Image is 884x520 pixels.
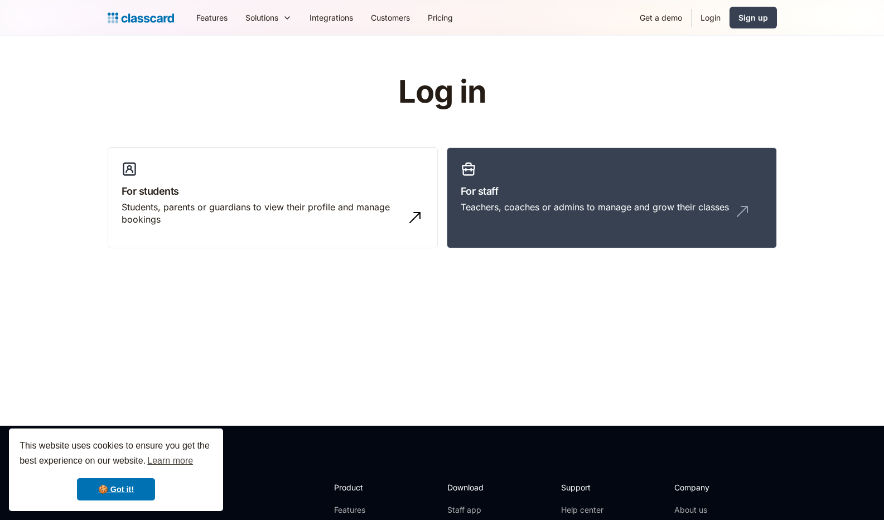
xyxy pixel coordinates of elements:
h1: Log in [265,75,619,109]
a: For studentsStudents, parents or guardians to view their profile and manage bookings [108,147,438,249]
a: Features [334,504,394,516]
a: About us [674,504,748,516]
div: Sign up [738,12,768,23]
div: Teachers, coaches or admins to manage and grow their classes [461,201,729,213]
h3: For staff [461,184,763,199]
a: Logo [108,10,174,26]
h2: Support [561,482,606,493]
div: cookieconsent [9,428,223,511]
h2: Product [334,482,394,493]
a: For staffTeachers, coaches or admins to manage and grow their classes [447,147,777,249]
a: Features [187,5,236,30]
a: Sign up [730,7,777,28]
div: Solutions [245,12,278,23]
a: Customers [362,5,419,30]
div: Solutions [236,5,301,30]
a: Login [692,5,730,30]
h2: Download [447,482,493,493]
a: Integrations [301,5,362,30]
span: This website uses cookies to ensure you get the best experience on our website. [20,439,212,469]
a: Pricing [419,5,462,30]
a: learn more about cookies [146,452,195,469]
h3: For students [122,184,424,199]
a: Staff app [447,504,493,516]
a: Get a demo [631,5,691,30]
h2: Company [674,482,748,493]
a: Help center [561,504,606,516]
a: dismiss cookie message [77,478,155,500]
div: Students, parents or guardians to view their profile and manage bookings [122,201,402,226]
